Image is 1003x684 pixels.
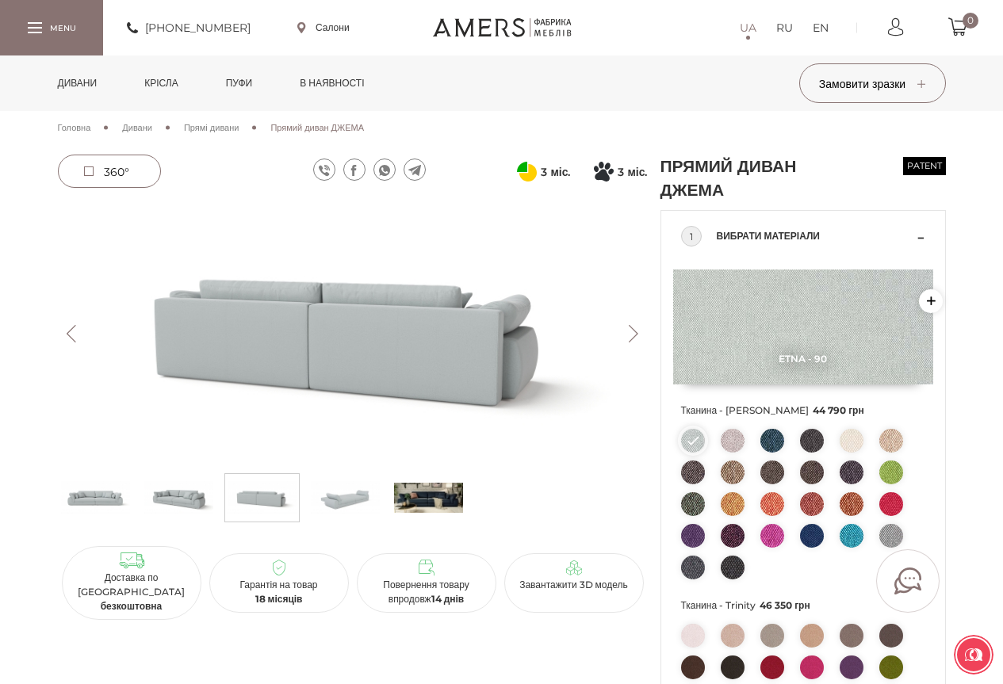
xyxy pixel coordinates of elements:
b: безкоштовна [101,600,163,612]
a: RU [776,18,793,37]
img: Прямий диван ДЖЕМА -2 [58,202,648,465]
img: Прямий диван ДЖЕМА s-0 [61,478,130,518]
a: EN [813,18,829,37]
button: Замовити зразки [799,63,946,103]
a: UA [740,18,756,37]
a: facebook [343,159,366,181]
b: 18 місяців [255,593,303,605]
a: в наявності [288,55,376,111]
span: Дивани [122,122,152,133]
a: telegram [404,159,426,181]
img: Прямий диван ДЖЕМА s-1 [144,478,213,518]
span: 3 міс. [618,162,647,182]
a: Прямі дивани [184,120,239,135]
span: 44 790 грн [813,404,864,416]
a: Салони [297,21,350,35]
span: Головна [58,122,91,133]
a: whatsapp [373,159,396,181]
h1: Прямий диван ДЖЕМА [660,155,843,202]
span: Etna - 90 [673,353,933,365]
a: Пуфи [214,55,265,111]
a: Головна [58,120,91,135]
span: Прямі дивани [184,122,239,133]
button: Previous [58,325,86,342]
p: Завантажити 3D модель [511,578,637,592]
span: 3 міс. [541,162,570,182]
a: 360° [58,155,161,188]
span: 0 [963,13,978,29]
a: [PHONE_NUMBER] [127,18,251,37]
span: patent [903,157,946,175]
a: viber [313,159,335,181]
button: Next [620,325,648,342]
a: Дивани [46,55,109,111]
div: 1 [681,226,702,246]
p: Повернення товару впродовж [363,578,490,606]
a: Крісла [132,55,189,111]
span: Вибрати матеріали [717,227,913,246]
p: Гарантія на товар [216,578,343,606]
b: 14 днів [431,593,465,605]
span: Тканина - Trinity [681,595,925,616]
img: s_ [394,478,463,518]
img: Прямий диван ДЖЕМА s-2 [228,478,297,518]
img: Etna - 90 [673,269,933,384]
p: Доставка по [GEOGRAPHIC_DATA] [68,571,195,613]
svg: Покупка частинами від Монобанку [594,162,614,182]
svg: Оплата частинами від ПриватБанку [517,162,537,182]
span: Замовити зразки [819,77,925,91]
span: 360° [104,165,129,179]
span: 46 350 грн [760,599,810,611]
img: Прямий диван ДЖЕМА s-3 [311,478,380,518]
a: Дивани [122,120,152,135]
span: Тканина - [PERSON_NAME] [681,400,925,421]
